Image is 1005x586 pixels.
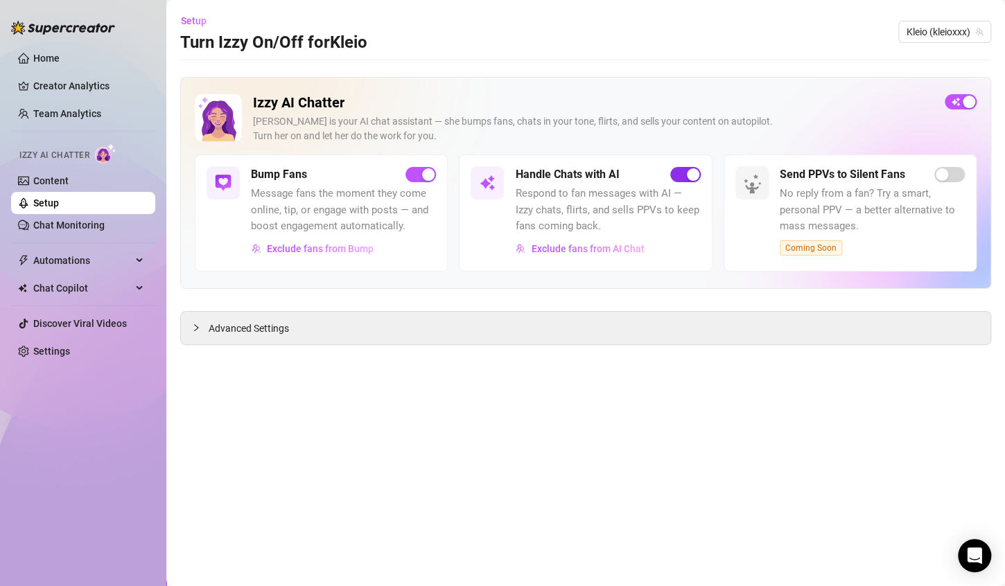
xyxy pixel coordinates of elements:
a: Chat Monitoring [33,220,105,231]
a: Discover Viral Videos [33,318,127,329]
div: Open Intercom Messenger [958,539,991,572]
div: [PERSON_NAME] is your AI chat assistant — she bumps fans, chats in your tone, flirts, and sells y... [253,114,934,143]
img: AI Chatter [95,143,116,163]
span: Chat Copilot [33,277,132,299]
span: team [975,28,984,36]
span: Exclude fans from AI Chat [531,243,644,254]
button: Exclude fans from Bump [251,238,374,260]
img: logo-BBDzfeDw.svg [11,21,115,35]
h5: Bump Fans [251,166,307,183]
img: svg%3e [516,244,525,254]
div: collapsed [192,320,209,335]
a: Content [33,175,69,186]
img: silent-fans-ppv-o-N6Mmdf.svg [743,174,765,196]
img: svg%3e [252,244,261,254]
span: Setup [181,15,207,26]
span: Advanced Settings [209,321,289,336]
span: Message fans the moment they come online, tip, or engage with posts — and boost engagement automa... [251,186,436,235]
a: Team Analytics [33,108,101,119]
a: Home [33,53,60,64]
h3: Turn Izzy On/Off for Kleio [180,32,367,54]
span: Coming Soon [780,240,842,256]
span: Kleio (kleioxxx) [907,21,983,42]
img: svg%3e [215,175,231,191]
img: Izzy AI Chatter [195,94,242,141]
a: Setup [33,197,59,208]
a: Creator Analytics [33,75,144,97]
button: Exclude fans from AI Chat [515,238,645,260]
img: svg%3e [479,175,496,191]
h5: Send PPVs to Silent Fans [780,166,905,183]
span: No reply from a fan? Try a smart, personal PPV — a better alternative to mass messages. [780,186,965,235]
span: Exclude fans from Bump [267,243,374,254]
h5: Handle Chats with AI [515,166,619,183]
span: Automations [33,249,132,272]
h2: Izzy AI Chatter [253,94,934,112]
img: Chat Copilot [18,283,27,293]
a: Settings [33,346,70,357]
span: Izzy AI Chatter [19,149,89,162]
button: Setup [180,10,218,32]
span: thunderbolt [18,255,29,266]
span: Respond to fan messages with AI — Izzy chats, flirts, and sells PPVs to keep fans coming back. [515,186,700,235]
span: collapsed [192,323,200,332]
